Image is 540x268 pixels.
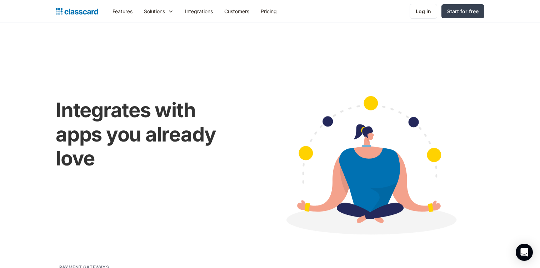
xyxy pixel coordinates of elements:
h1: Integrates with apps you already love [56,98,241,170]
a: Pricing [255,3,282,19]
a: Integrations [179,3,219,19]
a: Features [107,3,138,19]
a: Start for free [441,4,484,18]
img: Cartoon image showing connected apps [255,82,484,254]
div: Open Intercom Messenger [516,244,533,261]
a: Customers [219,3,255,19]
div: Start for free [447,8,479,15]
div: Log in [416,8,431,15]
div: Solutions [144,8,165,15]
a: home [56,6,98,16]
div: Solutions [138,3,179,19]
a: Log in [410,4,437,19]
